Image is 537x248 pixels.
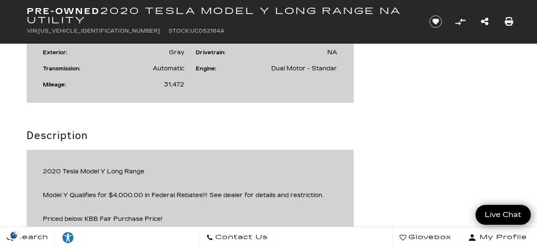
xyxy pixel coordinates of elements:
span: [US_VEHICLE_IDENTIFICATION_NUMBER] [38,28,160,34]
span: Stock: [169,28,190,34]
img: Opt-Out Icon [4,231,24,240]
a: Glovebox [393,227,458,248]
span: Contact Us [213,231,268,243]
button: Open user profile menu [458,227,537,248]
span: My Profile [476,231,527,243]
a: Print this Pre-Owned 2020 Tesla Model Y Long Range NA Utility [505,16,513,28]
button: Compare Vehicle [454,15,467,28]
span: VIN: [27,28,38,34]
span: Glovebox [406,231,451,243]
h2: Description [27,128,354,143]
div: Exterior: [43,49,71,56]
button: Save vehicle [426,15,445,28]
span: Automatic [153,65,184,72]
section: Click to Open Cookie Consent Modal [4,231,24,240]
span: UC052164A [190,28,225,34]
a: Explore your accessibility options [55,227,81,248]
strong: Pre-Owned [27,6,100,16]
div: Engine: [196,65,220,72]
span: Dual Motor - Standar [271,65,337,72]
span: Live Chat [481,210,526,220]
a: Contact Us [200,227,275,248]
span: Search [13,231,48,243]
span: Gray [169,49,184,56]
h1: 2020 Tesla Model Y Long Range NA Utility [27,6,415,25]
div: Transmission: [43,65,84,72]
div: Mileage: [43,81,70,88]
div: Explore your accessibility options [55,231,81,244]
span: 31,472 [164,81,184,88]
a: Share this Pre-Owned 2020 Tesla Model Y Long Range NA Utility [481,16,488,28]
span: NA [327,49,337,56]
div: Drivetrain: [196,49,229,56]
a: Live Chat [475,205,531,225]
